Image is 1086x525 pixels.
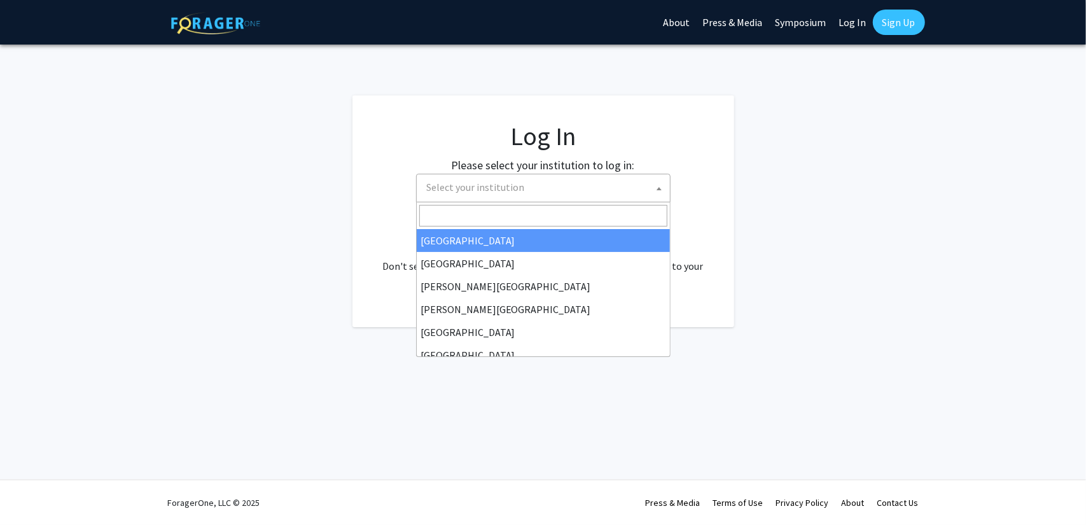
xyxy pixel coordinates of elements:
[417,321,670,344] li: [GEOGRAPHIC_DATA]
[427,181,525,193] span: Select your institution
[378,228,709,289] div: No account? . Don't see your institution? about bringing ForagerOne to your institution.
[419,205,667,227] input: Search
[842,497,865,508] a: About
[416,174,671,202] span: Select your institution
[168,480,260,525] div: ForagerOne, LLC © 2025
[422,174,670,200] span: Select your institution
[713,497,763,508] a: Terms of Use
[877,497,919,508] a: Contact Us
[776,497,829,508] a: Privacy Policy
[646,497,700,508] a: Press & Media
[417,252,670,275] li: [GEOGRAPHIC_DATA]
[378,121,709,151] h1: Log In
[417,298,670,321] li: [PERSON_NAME][GEOGRAPHIC_DATA]
[417,229,670,252] li: [GEOGRAPHIC_DATA]
[417,275,670,298] li: [PERSON_NAME][GEOGRAPHIC_DATA]
[452,157,635,174] label: Please select your institution to log in:
[873,10,925,35] a: Sign Up
[417,344,670,367] li: [GEOGRAPHIC_DATA]
[171,12,260,34] img: ForagerOne Logo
